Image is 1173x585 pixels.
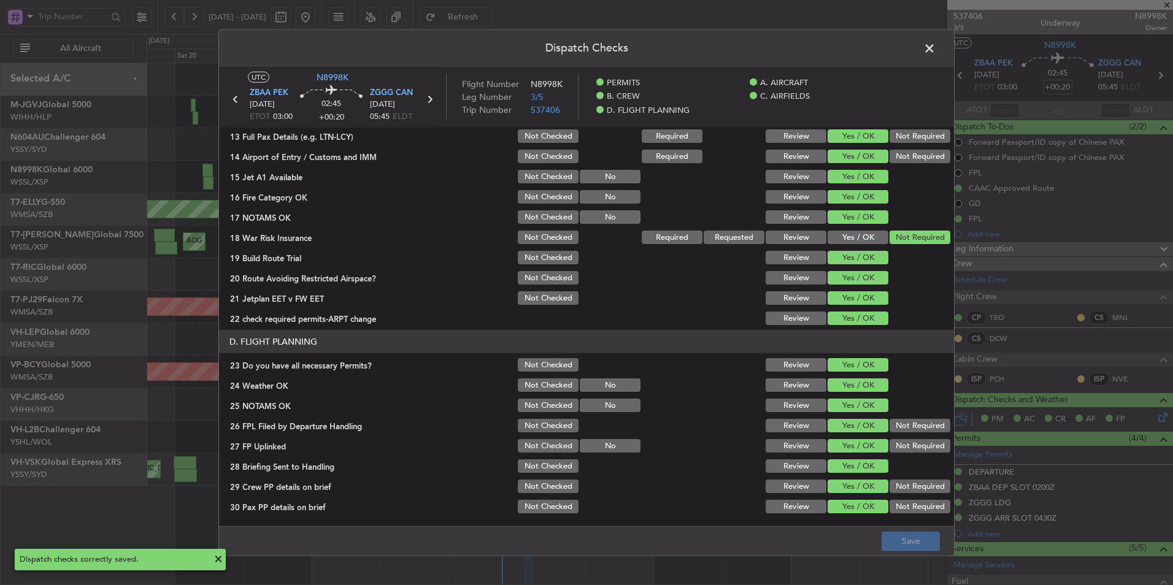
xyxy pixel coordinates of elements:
button: Not Required [890,129,950,143]
button: Not Required [890,150,950,163]
button: Not Required [890,500,950,513]
div: Dispatch checks correctly saved. [20,554,207,566]
button: Not Required [890,480,950,493]
button: Not Required [890,231,950,244]
button: Not Required [890,419,950,432]
button: Not Required [890,439,950,453]
header: Dispatch Checks [219,30,954,67]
